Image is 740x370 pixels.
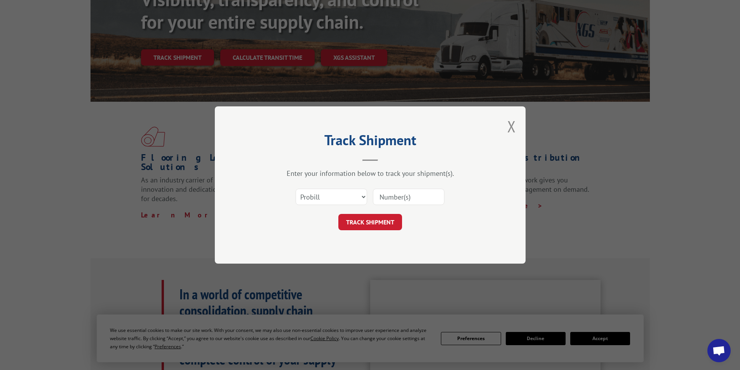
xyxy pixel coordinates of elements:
input: Number(s) [373,189,444,205]
div: Open chat [707,339,731,362]
button: Close modal [507,116,516,137]
button: TRACK SHIPMENT [338,214,402,230]
h2: Track Shipment [254,135,487,149]
div: Enter your information below to track your shipment(s). [254,169,487,178]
